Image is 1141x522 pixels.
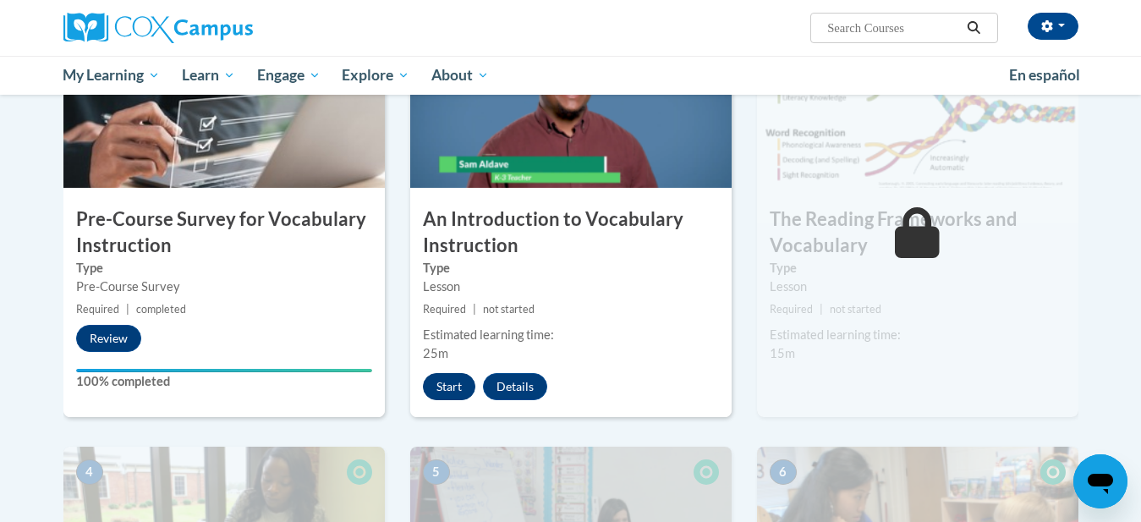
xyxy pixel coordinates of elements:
label: Type [76,259,372,277]
div: Estimated learning time: [423,326,719,344]
span: Engage [257,65,321,85]
span: 15m [770,346,795,360]
a: En español [998,58,1091,93]
div: Main menu [38,56,1104,95]
span: 6 [770,459,797,485]
span: | [473,303,476,316]
button: Review [76,325,141,352]
span: 25m [423,346,448,360]
img: Course Image [410,19,732,188]
input: Search Courses [826,18,961,38]
span: Explore [342,65,409,85]
a: Cox Campus [63,13,385,43]
div: Lesson [770,277,1066,296]
button: Start [423,373,475,400]
img: Course Image [757,19,1078,188]
h3: An Introduction to Vocabulary Instruction [410,206,732,259]
div: Lesson [423,277,719,296]
iframe: Button to launch messaging window [1073,454,1127,508]
button: Details [483,373,547,400]
a: Engage [246,56,332,95]
span: | [820,303,823,316]
div: Pre-Course Survey [76,277,372,296]
label: Type [770,259,1066,277]
span: Required [770,303,813,316]
span: not started [483,303,535,316]
span: Required [76,303,119,316]
button: Account Settings [1028,13,1078,40]
a: About [420,56,500,95]
h3: The Reading Frameworks and Vocabulary [757,206,1078,259]
a: Learn [171,56,246,95]
span: 4 [76,459,103,485]
span: About [431,65,489,85]
label: 100% completed [76,372,372,391]
label: Type [423,259,719,277]
a: Explore [331,56,420,95]
h3: Pre-Course Survey for Vocabulary Instruction [63,206,385,259]
div: Estimated learning time: [770,326,1066,344]
div: Your progress [76,369,372,372]
span: Learn [182,65,235,85]
img: Cox Campus [63,13,253,43]
span: Required [423,303,466,316]
span: My Learning [63,65,160,85]
span: En español [1009,66,1080,84]
span: completed [136,303,186,316]
button: Search [961,18,986,38]
span: | [126,303,129,316]
span: not started [830,303,881,316]
a: My Learning [52,56,172,95]
span: 5 [423,459,450,485]
img: Course Image [63,19,385,188]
